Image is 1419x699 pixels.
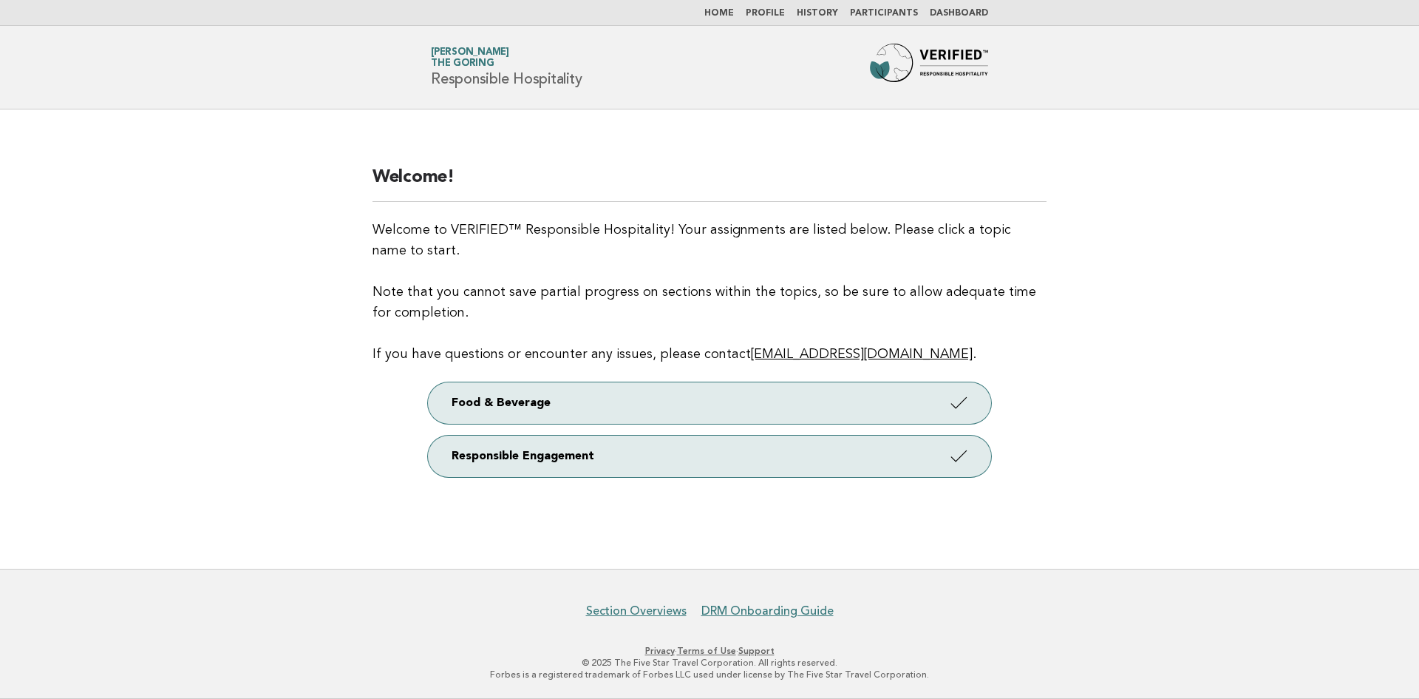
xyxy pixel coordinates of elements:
a: Privacy [645,646,675,656]
a: Food & Beverage [428,382,991,424]
p: · · [257,645,1162,657]
a: Dashboard [930,9,988,18]
a: Section Overviews [586,604,687,618]
h1: Responsible Hospitality [431,48,582,87]
a: Terms of Use [677,646,736,656]
a: Responsible Engagement [428,436,991,477]
p: Forbes is a registered trademark of Forbes LLC used under license by The Five Star Travel Corpora... [257,669,1162,681]
p: © 2025 The Five Star Travel Corporation. All rights reserved. [257,657,1162,669]
a: [EMAIL_ADDRESS][DOMAIN_NAME] [751,348,973,361]
a: DRM Onboarding Guide [701,604,834,618]
span: The Goring [431,59,494,69]
p: Welcome to VERIFIED™ Responsible Hospitality! Your assignments are listed below. Please click a t... [372,220,1047,365]
a: [PERSON_NAME]The Goring [431,47,509,68]
a: Profile [746,9,785,18]
h2: Welcome! [372,166,1047,202]
a: History [797,9,838,18]
a: Support [738,646,775,656]
img: Forbes Travel Guide [870,44,988,91]
a: Home [704,9,734,18]
a: Participants [850,9,918,18]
